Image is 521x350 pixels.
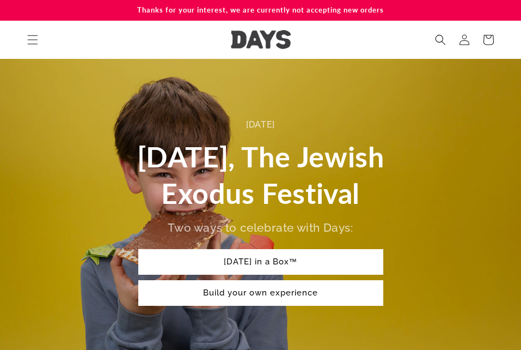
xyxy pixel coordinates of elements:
[138,280,383,306] a: Build your own experience
[95,117,427,133] div: [DATE]
[428,28,452,52] summary: Search
[168,221,353,234] span: Two ways to celebrate with Days:
[231,30,291,49] img: Days United
[137,140,384,210] span: [DATE], The Jewish Exodus Festival
[138,249,383,275] a: [DATE] in a Box™
[21,28,45,52] summary: Menu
